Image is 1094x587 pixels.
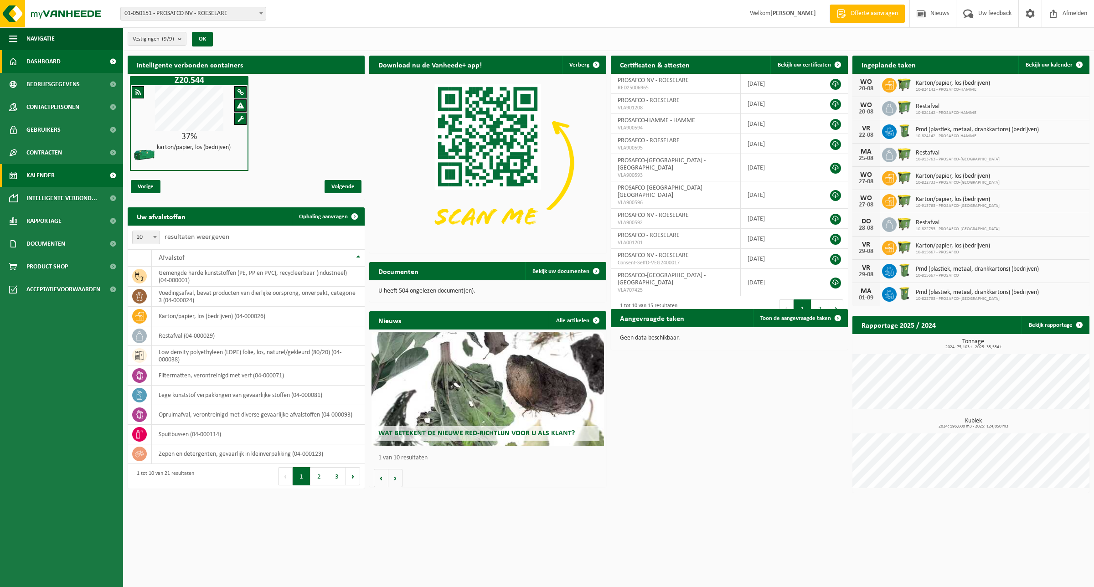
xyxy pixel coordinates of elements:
[897,263,912,278] img: WB-0240-HPE-GN-51
[857,125,875,132] div: VR
[369,74,606,252] img: Download de VHEPlus App
[152,307,365,326] td: karton/papier, los (bedrijven) (04-000026)
[128,32,186,46] button: Vestigingen(9/9)
[741,74,807,94] td: [DATE]
[618,157,706,171] span: PROSAFCO-[GEOGRAPHIC_DATA] - [GEOGRAPHIC_DATA]
[916,250,990,255] span: 10-815667 - PROSAFCO
[133,231,160,244] span: 10
[120,7,266,21] span: 01-050151 - PROSAFCO NV - ROESELARE
[857,171,875,179] div: WO
[26,73,80,96] span: Bedrijfsgegevens
[916,219,1000,227] span: Restafval
[278,467,293,485] button: Previous
[916,149,1000,157] span: Restafval
[897,170,912,185] img: WB-1100-HPE-GN-51
[857,148,875,155] div: MA
[794,299,811,318] button: 1
[916,273,1039,278] span: 10-815667 - PROSAFCO
[741,181,807,209] td: [DATE]
[857,225,875,232] div: 28-08
[131,132,248,141] div: 37%
[26,164,55,187] span: Kalender
[26,50,61,73] span: Dashboard
[133,32,174,46] span: Vestigingen
[152,405,365,425] td: opruimafval, verontreinigd met diverse gevaarlijke afvalstoffen (04-000093)
[857,195,875,202] div: WO
[618,117,695,124] span: PROSAFCO-HAMME - HAMME
[162,36,174,42] count: (9/9)
[829,299,843,318] button: Next
[857,102,875,109] div: WO
[916,196,1000,203] span: Karton/papier, los (bedrijven)
[378,288,597,294] p: U heeft 504 ongelezen document(en).
[916,180,1000,185] span: 10-822733 - PROSAFCO-[GEOGRAPHIC_DATA]
[325,180,361,193] span: Volgende
[369,262,428,280] h2: Documenten
[152,326,365,346] td: restafval (04-000029)
[532,268,589,274] span: Bekijk uw documenten
[26,141,62,164] span: Contracten
[372,332,604,446] a: Wat betekent de nieuwe RED-richtlijn voor u als klant?
[152,386,365,405] td: lege kunststof verpakkingen van gevaarlijke stoffen (04-000081)
[916,103,976,110] span: Restafval
[152,366,365,386] td: filtermatten, verontreinigd met verf (04-000071)
[857,155,875,162] div: 25-08
[857,78,875,86] div: WO
[857,339,1089,350] h3: Tonnage
[770,56,847,74] a: Bekijk uw certificaten
[741,249,807,269] td: [DATE]
[916,80,990,87] span: Karton/papier, los (bedrijven)
[26,232,65,255] span: Documenten
[857,241,875,248] div: VR
[293,467,310,485] button: 1
[916,110,976,116] span: 10-824142 - PROSAFCO-HAMME
[857,132,875,139] div: 22-08
[741,229,807,249] td: [DATE]
[128,56,365,73] h2: Intelligente verbonden containers
[897,77,912,92] img: WB-1100-HPE-GN-50
[857,424,1089,429] span: 2024: 196,600 m3 - 2025: 124,050 m3
[897,193,912,208] img: WB-1100-HPE-GN-50
[857,288,875,295] div: MA
[1026,62,1073,68] span: Bekijk uw kalender
[26,118,61,141] span: Gebruikers
[857,218,875,225] div: DO
[1022,316,1089,334] a: Bekijk rapportage
[1018,56,1089,74] a: Bekijk uw kalender
[760,315,831,321] span: Toon de aangevraagde taken
[26,210,62,232] span: Rapportage
[618,199,733,206] span: VLA900596
[897,123,912,139] img: WB-0240-HPE-GN-50
[897,216,912,232] img: WB-1100-HPE-GN-51
[128,207,195,225] h2: Uw afvalstoffen
[779,299,794,318] button: Previous
[292,207,364,226] a: Ophaling aanvragen
[374,469,388,487] button: Vorige
[618,172,733,179] span: VLA900593
[741,154,807,181] td: [DATE]
[569,62,589,68] span: Verberg
[770,10,816,17] strong: [PERSON_NAME]
[26,278,100,301] span: Acceptatievoorwaarden
[916,87,990,93] span: 10-824142 - PROSAFCO-HAMME
[562,56,605,74] button: Verberg
[159,254,185,262] span: Afvalstof
[299,214,348,220] span: Ophaling aanvragen
[916,289,1039,296] span: Pmd (plastiek, metaal, drankkartons) (bedrijven)
[618,77,689,84] span: PROSAFCO NV - ROESELARE
[152,267,365,287] td: gemengde harde kunststoffen (PE, PP en PVC), recycleerbaar (industrieel) (04-000001)
[165,233,229,241] label: resultaten weergeven
[897,100,912,115] img: WB-0770-HPE-GN-50
[132,466,194,486] div: 1 tot 10 van 21 resultaten
[378,455,602,461] p: 1 van 10 resultaten
[897,286,912,301] img: WB-0240-HPE-GN-51
[328,467,346,485] button: 3
[620,335,839,341] p: Geen data beschikbaar.
[618,287,733,294] span: VLA707425
[615,299,677,319] div: 1 tot 10 van 15 resultaten
[611,56,699,73] h2: Certificaten & attesten
[753,309,847,327] a: Toon de aangevraagde taken
[741,114,807,134] td: [DATE]
[916,266,1039,273] span: Pmd (plastiek, metaal, drankkartons) (bedrijven)
[133,144,156,166] img: HK-XZ-20-GN-00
